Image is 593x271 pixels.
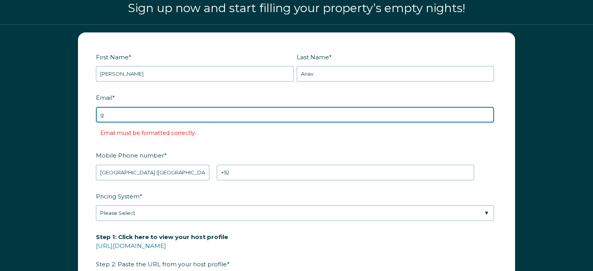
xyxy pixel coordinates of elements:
[96,190,140,202] span: Pricing System
[297,51,329,63] span: Last Name
[100,129,196,136] label: Email must be formatted correctly.
[128,1,465,15] span: Sign up now and start filling your property’s empty nights!
[96,51,129,63] span: First Name
[96,242,166,250] a: [URL][DOMAIN_NAME]
[96,231,228,243] span: Step 1: Click here to view your host profile
[96,149,164,161] span: Mobile Phone number
[96,92,112,104] span: Email
[96,231,228,270] span: Step 2: Paste the URL from your host profile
